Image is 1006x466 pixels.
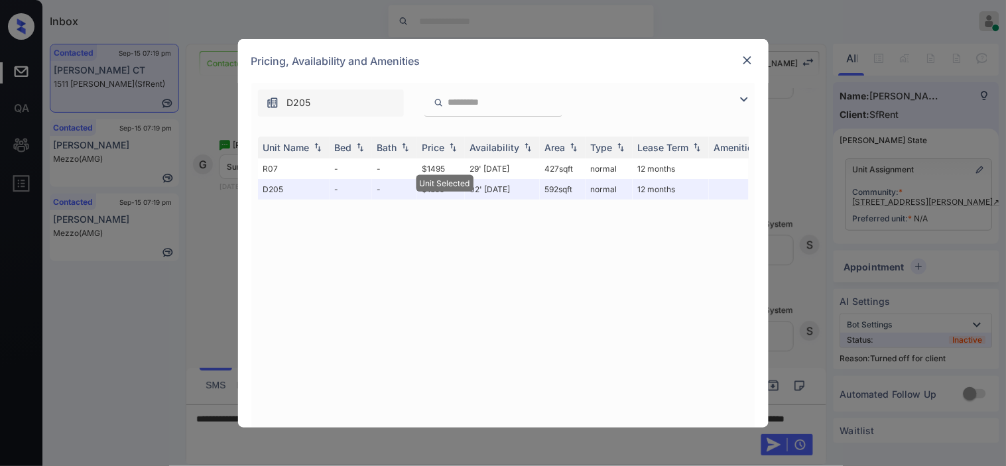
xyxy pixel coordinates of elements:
[586,158,633,179] td: normal
[311,143,324,152] img: sorting
[399,143,412,152] img: sorting
[690,143,704,152] img: sorting
[591,142,613,153] div: Type
[263,142,310,153] div: Unit Name
[434,97,444,109] img: icon-zuma
[258,158,330,179] td: R07
[330,179,372,200] td: -
[372,179,417,200] td: -
[741,54,754,67] img: close
[614,143,627,152] img: sorting
[417,179,465,200] td: $1895
[372,158,417,179] td: -
[422,142,445,153] div: Price
[633,179,709,200] td: 12 months
[417,158,465,179] td: $1495
[238,39,769,83] div: Pricing, Availability and Amenities
[540,179,586,200] td: 592 sqft
[465,179,540,200] td: 02' [DATE]
[545,142,566,153] div: Area
[446,143,460,152] img: sorting
[540,158,586,179] td: 427 sqft
[335,142,352,153] div: Bed
[521,143,534,152] img: sorting
[465,158,540,179] td: 29' [DATE]
[633,158,709,179] td: 12 months
[470,142,520,153] div: Availability
[736,91,752,107] img: icon-zuma
[586,179,633,200] td: normal
[287,95,311,110] span: D205
[266,96,279,109] img: icon-zuma
[567,143,580,152] img: sorting
[258,179,330,200] td: D205
[638,142,689,153] div: Lease Term
[330,158,372,179] td: -
[377,142,397,153] div: Bath
[353,143,367,152] img: sorting
[714,142,759,153] div: Amenities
